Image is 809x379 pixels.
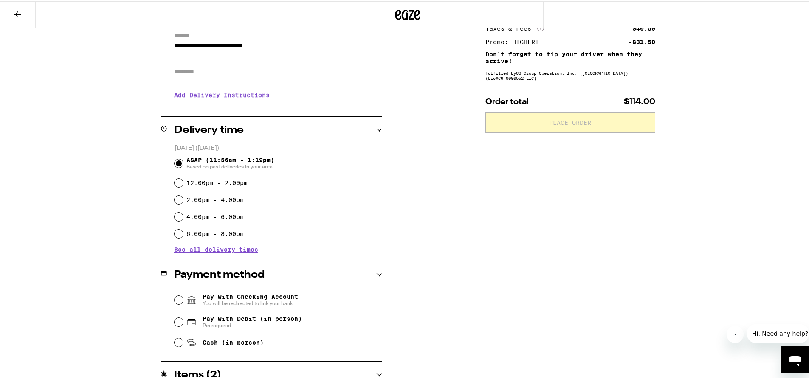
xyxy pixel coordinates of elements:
[727,325,744,342] iframe: Close message
[175,143,382,151] p: [DATE] ([DATE])
[485,38,545,44] div: Promo: HIGHFRI
[485,50,655,63] p: Don't forget to tip your driver when they arrive!
[203,321,302,328] span: Pin required
[629,38,655,44] div: -$31.50
[186,162,274,169] span: Based on past deliveries in your area
[174,84,382,104] h3: Add Delivery Instructions
[203,314,302,321] span: Pay with Debit (in person)
[186,178,248,185] label: 12:00pm - 2:00pm
[174,269,265,279] h2: Payment method
[203,292,298,306] span: Pay with Checking Account
[174,369,221,379] h2: Items ( 2 )
[632,24,655,30] div: $40.50
[747,323,809,342] iframe: Message from company
[485,111,655,132] button: Place Order
[174,124,244,134] h2: Delivery time
[174,245,258,251] button: See all delivery times
[203,299,298,306] span: You will be redirected to link your bank
[186,195,244,202] label: 2:00pm - 4:00pm
[624,97,655,104] span: $114.00
[781,345,809,372] iframe: Button to launch messaging window
[485,23,544,31] div: Taxes & Fees
[186,212,244,219] label: 4:00pm - 6:00pm
[549,118,591,124] span: Place Order
[203,338,264,345] span: Cash (in person)
[485,69,655,79] div: Fulfilled by CS Group Operation, Inc. ([GEOGRAPHIC_DATA]) (Lic# C9-0000552-LIC )
[186,155,274,169] span: ASAP (11:56am - 1:19pm)
[186,229,244,236] label: 6:00pm - 8:00pm
[485,97,529,104] span: Order total
[174,104,382,110] p: We'll contact you at [PHONE_NUMBER] when we arrive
